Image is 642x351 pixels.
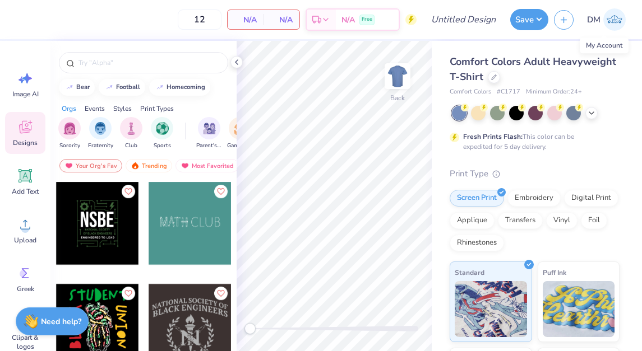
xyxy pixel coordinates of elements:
[155,84,164,91] img: trend_line.gif
[214,287,228,300] button: Like
[126,159,172,172] div: Trending
[603,8,626,31] img: Daijha Mckinley
[151,117,173,150] div: filter for Sports
[59,159,122,172] div: Your Org's Fav
[122,185,135,198] button: Like
[156,122,169,135] img: Sports Image
[120,117,142,150] button: filter button
[244,323,256,334] div: Accessibility label
[270,14,293,26] span: N/A
[450,235,504,251] div: Rhinestones
[167,84,205,90] div: homecoming
[463,132,601,152] div: This color can be expedited for 5 day delivery.
[113,104,132,114] div: Styles
[140,104,174,114] div: Print Types
[12,90,39,99] span: Image AI
[450,190,504,207] div: Screen Print
[227,117,253,150] div: filter for Game Day
[59,79,95,96] button: bear
[196,142,222,150] span: Parent's Weekend
[227,117,253,150] button: filter button
[151,117,173,150] button: filter button
[59,142,80,150] span: Sorority
[41,316,81,327] strong: Need help?
[463,132,523,141] strong: Fresh Prints Flash:
[450,212,495,229] div: Applique
[580,38,629,53] div: My Account
[58,117,81,150] div: filter for Sorority
[234,14,257,26] span: N/A
[94,122,107,135] img: Fraternity Image
[76,84,90,90] div: bear
[65,84,74,91] img: trend_line.gif
[63,122,76,135] img: Sorority Image
[196,117,222,150] div: filter for Parent's Weekend
[77,57,221,68] input: Try "Alpha"
[227,142,253,150] span: Game Day
[120,117,142,150] div: filter for Club
[543,281,615,337] img: Puff Ink
[422,8,505,31] input: Untitled Design
[88,142,113,150] span: Fraternity
[131,162,140,170] img: trending.gif
[450,87,491,97] span: Comfort Colors
[455,266,484,278] span: Standard
[125,142,137,150] span: Club
[234,122,247,135] img: Game Day Image
[455,281,527,337] img: Standard
[543,266,566,278] span: Puff Ink
[178,10,221,30] input: – –
[498,212,543,229] div: Transfers
[507,190,561,207] div: Embroidery
[64,162,73,170] img: most_fav.gif
[12,187,39,196] span: Add Text
[175,159,239,172] div: Most Favorited
[13,138,38,147] span: Designs
[14,236,36,245] span: Upload
[546,212,578,229] div: Vinyl
[196,117,222,150] button: filter button
[386,65,409,87] img: Back
[203,122,216,135] img: Parent's Weekend Image
[116,84,140,90] div: football
[181,162,190,170] img: most_fav.gif
[341,14,355,26] span: N/A
[587,13,601,26] span: DM
[62,104,76,114] div: Orgs
[450,55,616,83] span: Comfort Colors Adult Heavyweight T-Shirt
[581,212,607,229] div: Foil
[214,185,228,198] button: Like
[510,9,548,30] button: Save
[88,117,113,150] button: filter button
[526,87,582,97] span: Minimum Order: 24 +
[85,104,105,114] div: Events
[122,287,135,300] button: Like
[450,167,620,180] div: Print Type
[390,93,405,103] div: Back
[99,79,145,96] button: football
[125,122,137,135] img: Club Image
[154,142,171,150] span: Sports
[17,284,34,293] span: Greek
[149,79,210,96] button: homecoming
[105,84,114,91] img: trend_line.gif
[88,117,113,150] div: filter for Fraternity
[362,16,372,24] span: Free
[497,87,520,97] span: # C1717
[58,117,81,150] button: filter button
[7,333,44,351] span: Clipart & logos
[582,8,631,31] a: DM
[564,190,618,207] div: Digital Print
